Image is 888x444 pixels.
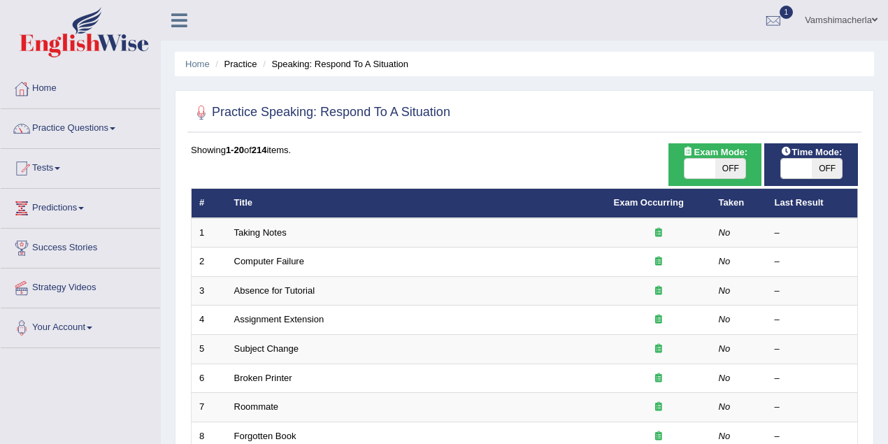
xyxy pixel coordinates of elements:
[614,372,703,385] div: Exam occurring question
[191,102,450,123] h2: Practice Speaking: Respond To A Situation
[192,393,227,422] td: 7
[614,255,703,268] div: Exam occurring question
[711,189,767,218] th: Taken
[192,364,227,393] td: 6
[614,430,703,443] div: Exam occurring question
[775,372,850,385] div: –
[1,189,160,224] a: Predictions
[234,285,315,296] a: Absence for Tutorial
[234,373,292,383] a: Broken Printer
[192,335,227,364] td: 5
[775,145,847,159] span: Time Mode:
[192,218,227,248] td: 1
[677,145,752,159] span: Exam Mode:
[668,143,762,186] div: Show exams occurring in exams
[192,189,227,218] th: #
[185,59,210,69] a: Home
[775,401,850,414] div: –
[719,431,731,441] em: No
[1,69,160,104] a: Home
[259,57,408,71] li: Speaking: Respond To A Situation
[812,159,843,178] span: OFF
[715,159,746,178] span: OFF
[614,313,703,327] div: Exam occurring question
[234,256,304,266] a: Computer Failure
[614,197,684,208] a: Exam Occurring
[192,306,227,335] td: 4
[614,227,703,240] div: Exam occurring question
[1,308,160,343] a: Your Account
[234,343,299,354] a: Subject Change
[614,401,703,414] div: Exam occurring question
[191,143,858,157] div: Showing of items.
[719,373,731,383] em: No
[775,343,850,356] div: –
[1,109,160,144] a: Practice Questions
[614,285,703,298] div: Exam occurring question
[719,227,731,238] em: No
[234,431,296,441] a: Forgotten Book
[719,256,731,266] em: No
[252,145,267,155] b: 214
[719,285,731,296] em: No
[234,401,279,412] a: Roommate
[775,285,850,298] div: –
[234,227,287,238] a: Taking Notes
[775,313,850,327] div: –
[192,248,227,277] td: 2
[719,314,731,324] em: No
[767,189,858,218] th: Last Result
[719,343,731,354] em: No
[775,430,850,443] div: –
[614,343,703,356] div: Exam occurring question
[226,145,244,155] b: 1-20
[1,149,160,184] a: Tests
[227,189,606,218] th: Title
[780,6,794,19] span: 1
[1,268,160,303] a: Strategy Videos
[234,314,324,324] a: Assignment Extension
[212,57,257,71] li: Practice
[192,276,227,306] td: 3
[1,229,160,264] a: Success Stories
[775,255,850,268] div: –
[775,227,850,240] div: –
[719,401,731,412] em: No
